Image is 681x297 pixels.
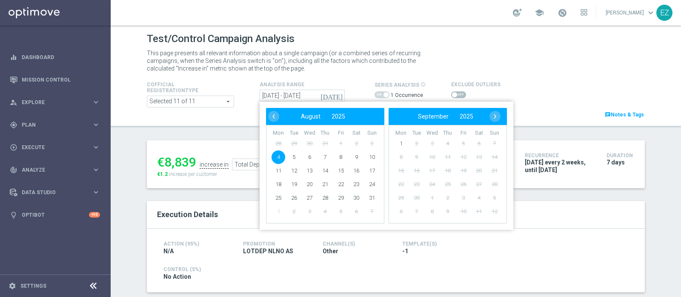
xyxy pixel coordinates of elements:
[349,137,363,150] span: 2
[410,137,423,150] span: 2
[441,178,455,191] span: 25
[272,150,285,164] span: 4
[10,121,92,129] div: Plan
[295,111,326,122] button: August
[163,247,174,255] span: N/A
[22,46,100,68] a: Dashboard
[525,153,594,158] h4: Recurrence
[489,111,501,122] span: ›
[472,137,486,150] span: 6
[272,137,285,150] span: 28
[394,150,408,164] span: 8
[287,137,301,150] span: 29
[260,102,513,230] bs-daterangepicker-container: calendar
[455,130,471,137] th: weekday
[10,204,100,226] div: Optibot
[10,166,17,174] i: track_changes
[303,191,316,205] span: 27
[303,205,316,218] span: 3
[22,204,89,226] a: Optibot
[364,130,380,137] th: weekday
[440,130,456,137] th: weekday
[272,205,285,218] span: 1
[10,144,92,151] div: Execute
[488,150,501,164] span: 14
[488,164,501,178] span: 21
[457,205,470,218] span: 10
[10,144,17,151] i: play_circle_outline
[22,68,100,91] a: Mission Control
[409,130,425,137] th: weekday
[260,90,345,102] input: undefined
[157,210,218,219] span: Execution Details
[488,205,501,218] span: 12
[9,122,100,128] button: gps_fixed Plan keyboard_arrow_right
[421,82,426,87] i: info_outline
[320,92,343,99] i: [DATE]
[303,178,316,191] span: 20
[607,153,635,158] h4: Duration
[318,205,332,218] span: 4
[10,99,92,106] div: Explore
[365,137,379,150] span: 3
[349,191,363,205] span: 30
[92,143,100,151] i: keyboard_arrow_right
[391,92,423,99] label: 1 Occurrence
[20,283,46,289] a: Settings
[22,167,92,173] span: Analyze
[425,164,439,178] span: 17
[605,6,656,19] a: [PERSON_NAME]keyboard_arrow_down
[318,130,333,137] th: weekday
[334,164,348,178] span: 15
[410,164,423,178] span: 16
[393,130,409,137] th: weekday
[457,164,470,178] span: 19
[349,150,363,164] span: 9
[272,178,285,191] span: 18
[349,178,363,191] span: 23
[303,150,316,164] span: 6
[441,205,455,218] span: 9
[394,191,408,205] span: 29
[163,241,230,247] h4: Action (95%)
[457,137,470,150] span: 5
[334,191,348,205] span: 29
[9,76,100,83] div: Mission Control
[410,191,423,205] span: 30
[349,164,363,178] span: 16
[163,273,191,280] span: No Action
[410,178,423,191] span: 23
[535,8,544,17] span: school
[22,100,92,105] span: Explore
[303,137,316,150] span: 30
[394,137,408,150] span: 1
[147,82,219,93] h4: Cofficial Registrationtype
[9,144,100,151] button: play_circle_outline Execute keyboard_arrow_right
[268,111,279,122] span: ‹
[318,191,332,205] span: 28
[9,99,100,106] div: person_search Explore keyboard_arrow_right
[425,137,439,150] span: 3
[243,247,293,255] span: LOTDEP NLNO AS
[9,54,100,61] button: equalizer Dashboard
[147,96,234,107] span: Expert Online Expert Retail Master Online Master Retail Other and 6 more
[272,164,285,178] span: 11
[349,205,363,218] span: 6
[412,111,454,122] button: September
[460,113,473,120] span: 2025
[425,191,439,205] span: 1
[375,82,419,88] span: series analysis
[365,205,379,218] span: 7
[243,241,310,247] h4: Promotion
[169,171,217,177] span: increase per customer
[287,191,301,205] span: 26
[9,189,100,196] div: Data Studio keyboard_arrow_right
[10,46,100,68] div: Dashboard
[488,178,501,191] span: 28
[272,191,285,205] span: 25
[323,241,389,247] h4: Channel(s)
